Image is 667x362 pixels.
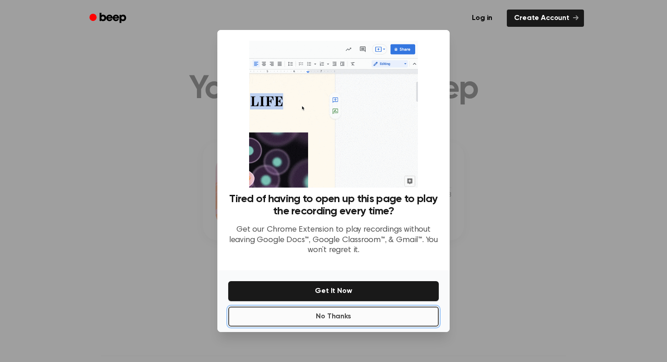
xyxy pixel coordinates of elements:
button: No Thanks [228,307,439,327]
button: Get It Now [228,281,439,301]
h3: Tired of having to open up this page to play the recording every time? [228,193,439,218]
a: Beep [83,10,134,27]
img: Beep extension in action [249,41,417,188]
a: Log in [463,8,501,29]
a: Create Account [507,10,584,27]
p: Get our Chrome Extension to play recordings without leaving Google Docs™, Google Classroom™, & Gm... [228,225,439,256]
